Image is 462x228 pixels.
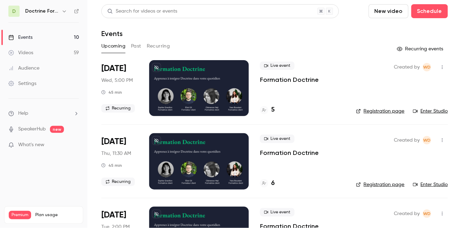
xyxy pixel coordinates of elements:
a: Formation Doctrine [260,149,319,157]
h4: 6 [271,179,275,188]
span: Wed, 5:00 PM [101,77,133,84]
button: Past [131,41,141,52]
a: Formation Doctrine [260,76,319,84]
h4: 5 [271,105,275,115]
button: Schedule [411,4,448,18]
span: Premium [9,211,31,219]
span: [DATE] [101,136,126,147]
div: Audience [8,65,39,72]
a: Enter Studio [413,181,448,188]
a: 6 [260,179,275,188]
a: Registration page [356,108,405,115]
div: Settings [8,80,36,87]
span: Created by [394,209,420,218]
li: help-dropdown-opener [8,110,79,117]
div: Videos [8,49,33,56]
span: WD [424,136,431,144]
span: Recurring [101,178,135,186]
div: Events [8,34,33,41]
div: 45 min [101,90,122,95]
span: Recurring [101,104,135,113]
span: new [50,126,64,133]
div: Sep 10 Wed, 5:00 PM (Europe/Paris) [101,60,138,116]
a: SpeakerHub [18,126,46,133]
div: 45 min [101,163,122,168]
button: Upcoming [101,41,125,52]
span: WD [424,63,431,71]
div: Search for videos or events [107,8,177,15]
a: Enter Studio [413,108,448,115]
span: Live event [260,135,295,143]
button: Recurring [147,41,170,52]
span: Created by [394,136,420,144]
div: Sep 11 Thu, 11:30 AM (Europe/Paris) [101,133,138,189]
span: Webinar Doctrine [423,209,431,218]
span: Help [18,110,28,117]
span: [DATE] [101,209,126,221]
span: Live event [260,208,295,216]
span: What's new [18,141,44,149]
span: Created by [394,63,420,71]
h1: Events [101,29,123,38]
span: Webinar Doctrine [423,136,431,144]
button: Recurring events [394,43,448,55]
button: New video [369,4,409,18]
span: D [12,8,16,15]
span: Plan usage [35,212,79,218]
span: Thu, 11:30 AM [101,150,131,157]
h6: Doctrine Formation Corporate [25,8,59,15]
span: Webinar Doctrine [423,63,431,71]
a: Registration page [356,181,405,188]
iframe: Noticeable Trigger [71,142,79,148]
span: [DATE] [101,63,126,74]
span: WD [424,209,431,218]
span: Live event [260,62,295,70]
a: 5 [260,105,275,115]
